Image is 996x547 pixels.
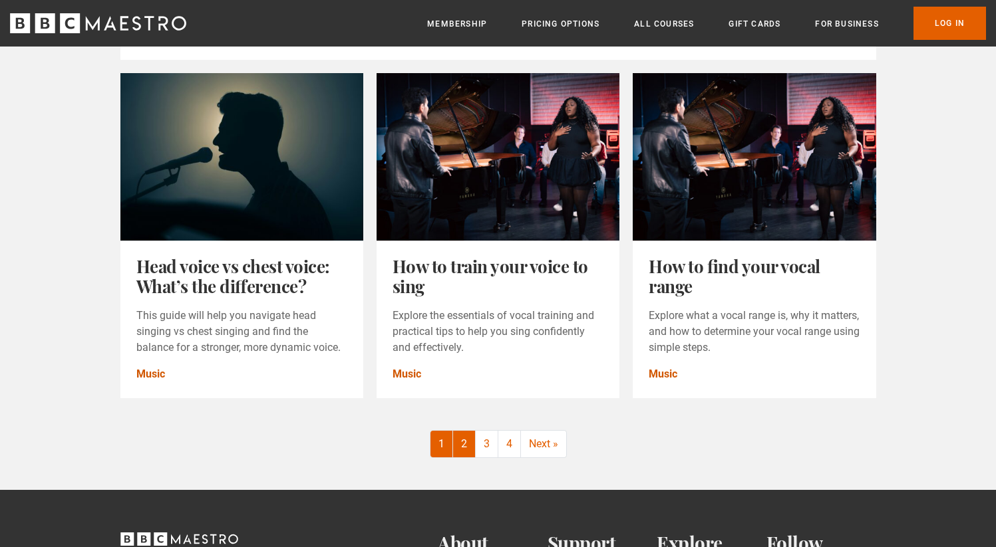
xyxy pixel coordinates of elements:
[729,17,780,31] a: Gift Cards
[453,431,476,457] a: 2
[393,366,421,382] a: Music
[634,17,694,31] a: All Courses
[649,255,820,298] a: How to find your vocal range
[136,366,165,382] a: Music
[427,17,487,31] a: Membership
[120,532,238,546] svg: BBC Maestro, back to top
[522,17,599,31] a: Pricing Options
[393,255,588,298] a: How to train your voice to sing
[815,17,878,31] a: For business
[913,7,986,40] a: Log In
[430,431,453,457] span: 1
[476,431,498,457] a: 3
[498,431,521,457] a: 4
[649,366,677,382] a: Music
[136,255,330,298] a: Head voice vs chest voice: What’s the difference?
[10,13,186,33] svg: BBC Maestro
[430,430,567,458] nav: Posts
[521,431,566,457] a: Next »
[427,7,986,40] nav: Primary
